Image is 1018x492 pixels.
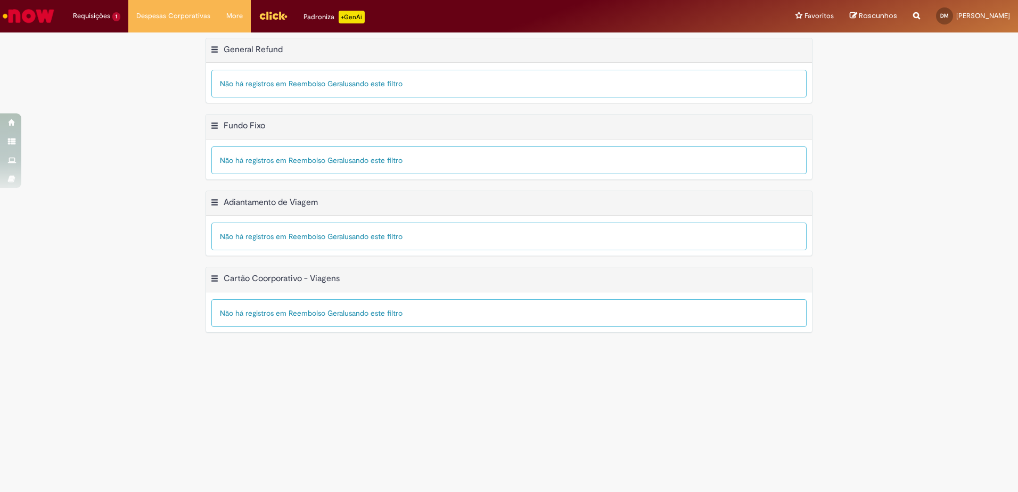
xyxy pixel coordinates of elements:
span: [PERSON_NAME] [956,11,1010,20]
h2: General Refund [224,44,283,55]
div: Não há registros em Reembolso Geral [211,223,807,250]
span: Rascunhos [859,11,897,21]
div: Não há registros em Reembolso Geral [211,146,807,174]
span: DM [940,12,949,19]
div: Padroniza [303,11,365,23]
button: Cartão Coorporativo - Viagens Menu de contexto [210,273,219,287]
button: Adiantamento de Viagem Menu de contexto [210,197,219,211]
a: Rascunhos [850,11,897,21]
img: ServiceNow [1,5,56,27]
span: usando este filtro [344,232,403,241]
div: Não há registros em Reembolso Geral [211,70,807,97]
h2: Adiantamento de Viagem [224,197,318,208]
span: Requisições [73,11,110,21]
h2: Fundo Fixo [224,120,265,131]
p: +GenAi [339,11,365,23]
button: Fundo Fixo Menu de contexto [210,120,219,134]
button: General Refund Menu de contexto [210,44,219,58]
span: usando este filtro [344,79,403,88]
div: Não há registros em Reembolso Geral [211,299,807,327]
h2: Cartão Coorporativo - Viagens [224,274,340,284]
img: click_logo_yellow_360x200.png [259,7,288,23]
span: Favoritos [804,11,834,21]
span: More [226,11,243,21]
span: usando este filtro [344,308,403,318]
span: usando este filtro [344,155,403,165]
span: 1 [112,12,120,21]
span: Despesas Corporativas [136,11,210,21]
